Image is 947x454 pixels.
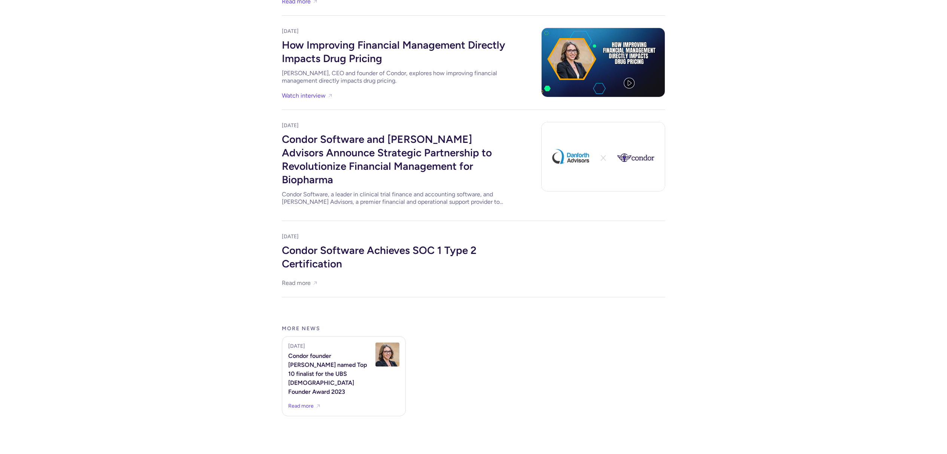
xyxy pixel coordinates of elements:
a: Condor founder [PERSON_NAME] named Top 10 finalist for the UBS [DEMOGRAPHIC_DATA] Founder Award 2023 [288,352,371,396]
div: Condor Software, a leader in clinical trial finance and accounting software, and [PERSON_NAME] Ad... [282,191,506,206]
a: Condor Software Achieves SOC 1 Type 2 Certification [282,240,506,272]
a: How Improving Financial Management Directly Impacts Drug Pricing[PERSON_NAME], CEO and founder of... [282,35,506,85]
div: [DATE] [282,233,506,240]
a: Watch interview [282,91,326,101]
div: more news [282,321,665,336]
div: [PERSON_NAME], CEO and founder of Condor, explores how improving financial management directly im... [282,70,506,85]
div: [DATE] [288,343,305,350]
a: Condor Software and [PERSON_NAME] Advisors Announce Strategic Partnership to Revolutionize Financ... [282,129,506,206]
div: [DATE] [282,122,506,129]
div: How Improving Financial Management Directly Impacts Drug Pricing [282,35,506,67]
div: Condor Software and [PERSON_NAME] Advisors Announce Strategic Partnership to Revolutionize Financ... [282,129,506,188]
a: Read more [282,278,311,288]
div: [DATE] [282,28,506,35]
a: Read more [288,402,314,410]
